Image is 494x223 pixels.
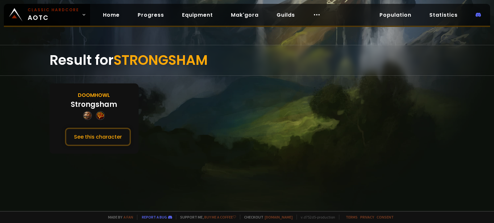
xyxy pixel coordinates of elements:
[360,215,374,219] a: Privacy
[98,8,125,21] a: Home
[28,7,79,13] small: Classic Hardcore
[271,8,300,21] a: Guilds
[65,128,131,146] button: See this character
[377,215,394,219] a: Consent
[424,8,463,21] a: Statistics
[78,91,110,99] div: Doomhowl
[176,215,236,219] span: Support me,
[346,215,358,219] a: Terms
[177,8,218,21] a: Equipment
[114,51,208,70] span: STRONGSHAM
[297,215,335,219] span: v. d752d5 - production
[204,215,236,219] a: Buy me a coffee
[28,7,79,22] span: AOTC
[50,45,445,75] div: Result for
[104,215,133,219] span: Made by
[226,8,264,21] a: Mak'gora
[71,99,117,110] div: Strongsham
[240,215,293,219] span: Checkout
[142,215,167,219] a: Report a bug
[265,215,293,219] a: [DOMAIN_NAME]
[133,8,169,21] a: Progress
[123,215,133,219] a: a fan
[374,8,416,21] a: Population
[4,4,90,26] a: Classic HardcoreAOTC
